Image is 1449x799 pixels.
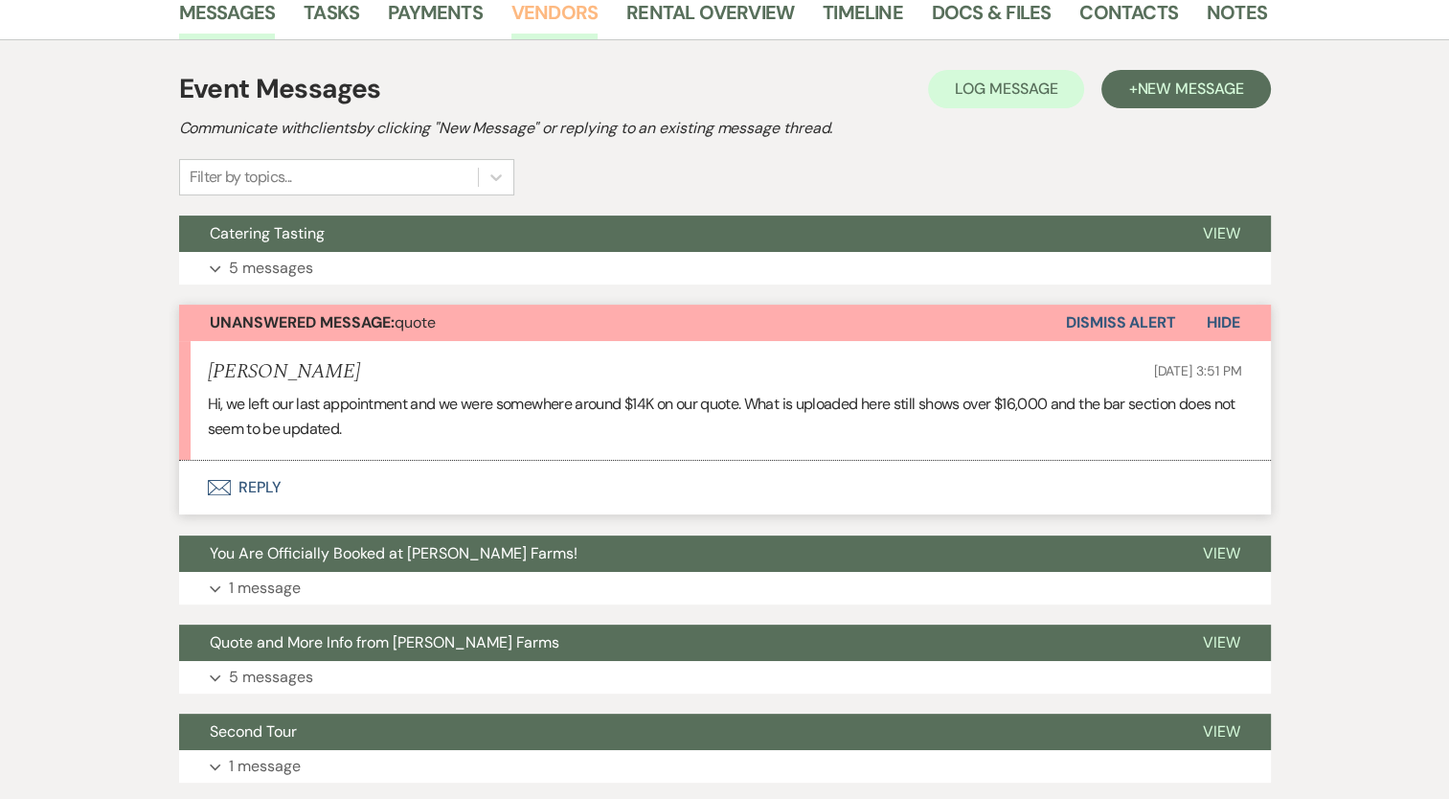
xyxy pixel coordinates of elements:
[210,312,395,332] strong: Unanswered Message:
[179,252,1271,285] button: 5 messages
[179,461,1271,514] button: Reply
[1203,543,1240,563] span: View
[210,223,325,243] span: Catering Tasting
[1203,721,1240,742] span: View
[208,392,1242,441] p: Hi, we left our last appointment and we were somewhere around $14K on our quote. What is uploaded...
[179,117,1271,140] h2: Communicate with clients by clicking "New Message" or replying to an existing message thread.
[229,754,301,779] p: 1 message
[179,714,1172,750] button: Second Tour
[210,721,297,742] span: Second Tour
[1172,625,1271,661] button: View
[179,69,381,109] h1: Event Messages
[1203,632,1240,652] span: View
[179,216,1172,252] button: Catering Tasting
[210,312,436,332] span: quote
[1137,79,1243,99] span: New Message
[179,305,1066,341] button: Unanswered Message:quote
[229,576,301,601] p: 1 message
[1101,70,1270,108] button: +New Message
[955,79,1057,99] span: Log Message
[1172,714,1271,750] button: View
[179,661,1271,694] button: 5 messages
[1176,305,1271,341] button: Hide
[1153,362,1241,379] span: [DATE] 3:51 PM
[1066,305,1176,341] button: Dismiss Alert
[190,166,292,189] div: Filter by topics...
[179,536,1172,572] button: You Are Officially Booked at [PERSON_NAME] Farms!
[928,70,1084,108] button: Log Message
[210,543,577,563] span: You Are Officially Booked at [PERSON_NAME] Farms!
[1172,216,1271,252] button: View
[229,256,313,281] p: 5 messages
[179,625,1172,661] button: Quote and More Info from [PERSON_NAME] Farms
[1203,223,1240,243] span: View
[208,360,360,384] h5: [PERSON_NAME]
[1207,312,1240,332] span: Hide
[179,572,1271,605] button: 1 message
[179,750,1271,783] button: 1 message
[229,665,313,690] p: 5 messages
[1172,536,1271,572] button: View
[210,632,559,652] span: Quote and More Info from [PERSON_NAME] Farms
